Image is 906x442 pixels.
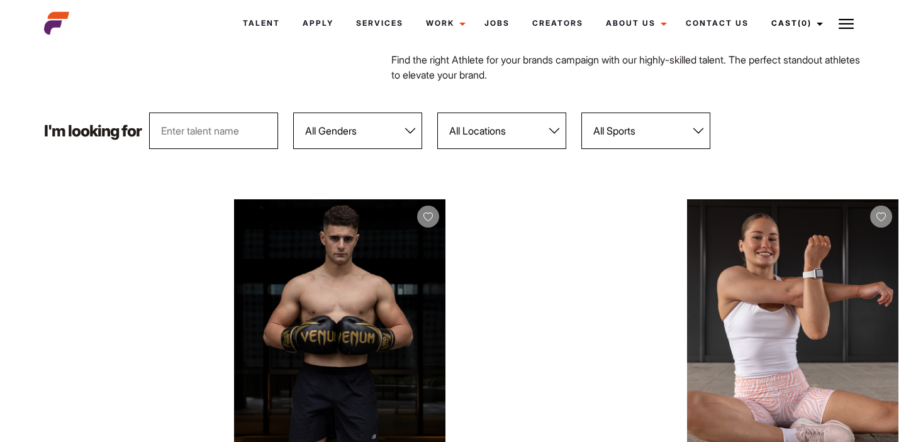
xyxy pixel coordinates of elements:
[232,6,291,40] a: Talent
[149,113,278,149] input: Enter talent name
[760,6,830,40] a: Cast(0)
[839,16,854,31] img: Burger icon
[44,11,69,36] img: cropped-aefm-brand-fav-22-square.png
[798,18,812,28] span: (0)
[521,6,595,40] a: Creators
[595,6,674,40] a: About Us
[473,6,521,40] a: Jobs
[345,6,415,40] a: Services
[291,6,345,40] a: Apply
[391,52,863,82] p: Find the right Athlete for your brands campaign with our highly-skilled talent. The perfect stand...
[415,6,473,40] a: Work
[44,123,142,139] p: I'm looking for
[674,6,760,40] a: Contact Us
